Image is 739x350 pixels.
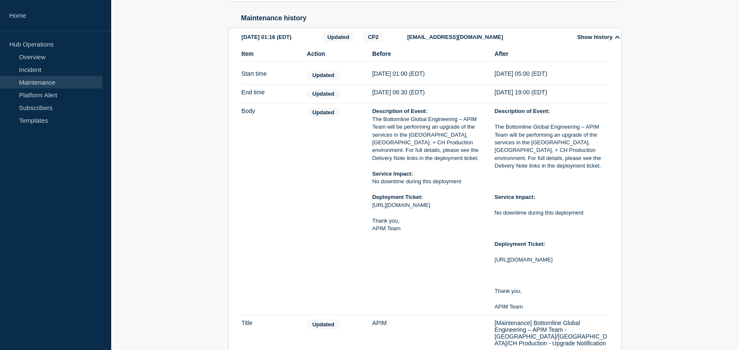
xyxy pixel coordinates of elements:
p: APIM Team [495,303,608,311]
strong: Service Impact: [372,171,413,177]
div: [DATE] 01:00 (EDT) [372,70,486,80]
p: Thank you, [495,287,608,295]
span: Before [372,50,486,57]
span: After [495,50,608,57]
div: Title [241,320,298,347]
strong: Description of Event: [372,108,427,114]
p: [URL][DOMAIN_NAME] [495,256,608,264]
div: [DATE] 05:00 (EDT) [495,70,608,80]
strong: Deployment Ticket: [495,241,545,247]
p: [EMAIL_ADDRESS][DOMAIN_NAME] [407,34,568,40]
p: No downtime during this deployment [372,178,486,185]
span: Updated [307,320,340,329]
div: Body [241,107,298,311]
p: The Bottomline Global Engineering – APIM Team will be performing an upgrade of the services in th... [372,116,486,163]
p: APIM Team [372,225,486,232]
div: APIM [372,320,486,347]
strong: Deployment Ticket: [372,194,423,200]
span: Updated [307,89,340,99]
span: Item [241,50,298,57]
p: No downtime during this deployment [495,209,608,217]
span: Action [307,50,364,57]
div: [Maintenance] Bottomline Global Engineering – APIM Team - [GEOGRAPHIC_DATA]/[GEOGRAPHIC_DATA]/CH ... [495,320,608,347]
strong: Service Impact: [495,194,535,200]
div: [DATE] 01:16 (EDT) [241,32,319,42]
p: [URL][DOMAIN_NAME] [372,201,486,209]
div: End time [241,89,298,99]
p: The Bottomline Global Engineering – APIM Team will be performing an upgrade of the services in th... [495,123,608,170]
span: Updated [322,32,355,42]
span: Updated [307,107,340,117]
button: Show history [575,33,622,41]
p: Thank you, [372,217,486,225]
h2: Maintenance history [241,14,621,22]
div: Start time [241,70,298,80]
strong: Description of Event: [495,108,550,114]
div: [DATE] 19:00 (EDT) [495,89,608,99]
div: [DATE] 06:30 (EDT) [372,89,486,99]
span: Updated [307,70,340,80]
span: CP2 [362,32,384,42]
